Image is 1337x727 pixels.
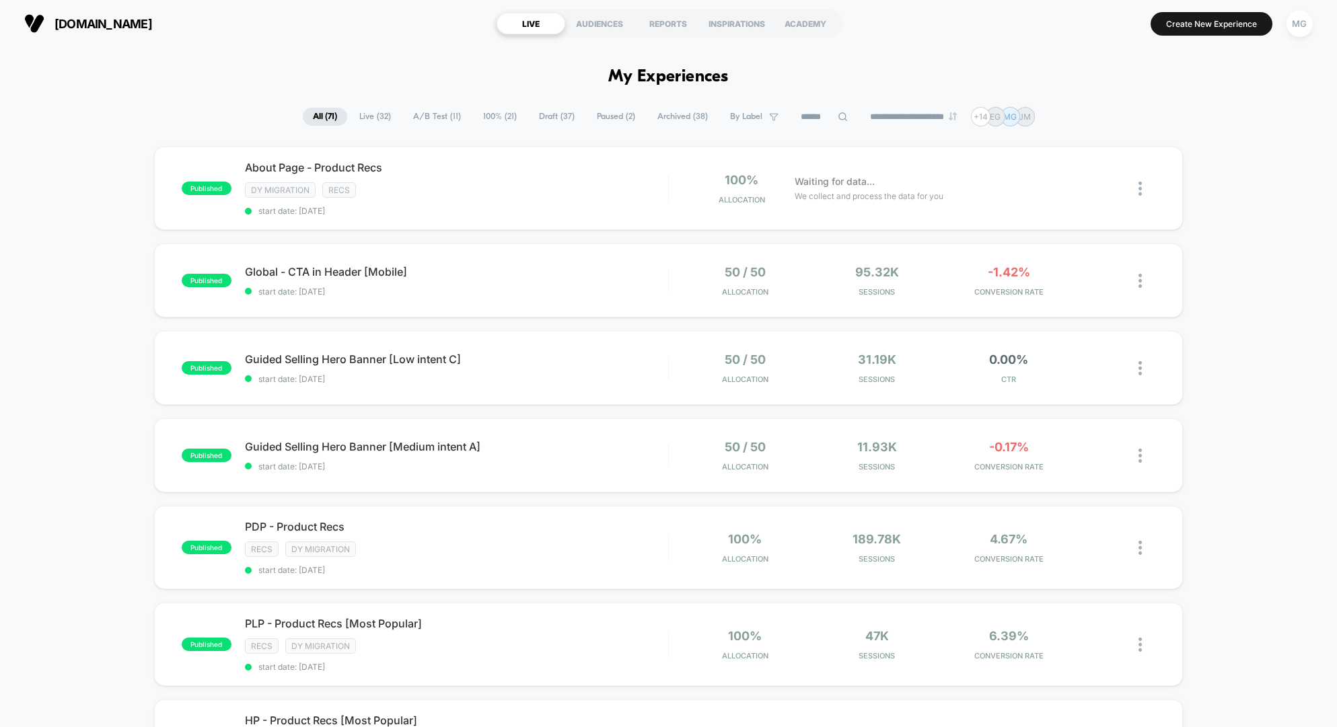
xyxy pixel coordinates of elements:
[722,651,768,660] span: Allocation
[865,629,889,643] span: 47k
[245,286,668,297] span: start date: [DATE]
[1139,638,1142,652] img: close
[634,13,702,34] div: REPORTS
[946,462,1071,471] span: CONVERSION RATE
[1139,541,1142,555] img: close
[814,375,939,384] span: Sessions
[245,161,668,174] span: About Page - Product Recs
[245,182,316,198] span: DY Migration
[725,352,766,367] span: 50 / 50
[795,190,943,202] span: We collect and process the data for you
[722,375,768,384] span: Allocation
[647,108,718,126] span: Archived ( 38 )
[725,265,766,279] span: 50 / 50
[730,112,762,122] span: By Label
[245,714,668,727] span: HP - Product Recs [Most Popular]
[725,440,766,454] span: 50 / 50
[303,108,347,126] span: All ( 71 )
[814,462,939,471] span: Sessions
[245,617,668,630] span: PLP - Product Recs [Most Popular]
[771,13,840,34] div: ACADEMY
[245,565,668,575] span: start date: [DATE]
[814,651,939,660] span: Sessions
[245,352,668,366] span: Guided Selling Hero Banner [Low intent C]
[245,662,668,672] span: start date: [DATE]
[182,449,231,462] span: published
[403,108,471,126] span: A/B Test ( 11 )
[245,520,668,533] span: PDP - Product Recs
[473,108,527,126] span: 100% ( 21 )
[853,532,901,546] span: 189.78k
[946,554,1071,564] span: CONVERSION RATE
[722,287,768,297] span: Allocation
[989,629,1029,643] span: 6.39%
[990,532,1027,546] span: 4.67%
[55,17,152,31] span: [DOMAIN_NAME]
[245,638,279,654] span: Recs
[24,13,44,34] img: Visually logo
[971,107,990,126] div: + 14
[949,112,957,120] img: end
[725,173,758,187] span: 100%
[245,461,668,471] span: start date: [DATE]
[728,629,762,643] span: 100%
[322,182,356,198] span: Recs
[858,352,896,367] span: 31.19k
[1139,182,1142,196] img: close
[245,206,668,216] span: start date: [DATE]
[1139,449,1142,463] img: close
[1287,11,1313,37] div: MG
[285,541,356,557] span: DY Migration
[946,287,1071,297] span: CONVERSION RATE
[608,67,729,87] h1: My Experiences
[285,638,356,654] span: DY Migration
[946,375,1071,384] span: CTR
[814,554,939,564] span: Sessions
[349,108,401,126] span: Live ( 32 )
[1003,112,1017,122] p: MG
[857,440,897,454] span: 11.93k
[988,265,1030,279] span: -1.42%
[722,554,768,564] span: Allocation
[529,108,585,126] span: Draft ( 37 )
[182,638,231,651] span: published
[814,287,939,297] span: Sessions
[1151,12,1272,36] button: Create New Experience
[1139,361,1142,375] img: close
[245,541,279,557] span: Recs
[182,361,231,375] span: published
[795,174,875,189] span: Waiting for data...
[722,462,768,471] span: Allocation
[855,265,899,279] span: 95.32k
[990,112,1001,122] p: EG
[182,541,231,554] span: published
[702,13,771,34] div: INSPIRATIONS
[245,374,668,384] span: start date: [DATE]
[587,108,645,126] span: Paused ( 2 )
[1139,274,1142,288] img: close
[1019,112,1031,122] p: JM
[946,651,1071,660] span: CONVERSION RATE
[182,182,231,195] span: published
[497,13,565,34] div: LIVE
[1282,10,1317,38] button: MG
[989,352,1028,367] span: 0.00%
[989,440,1029,454] span: -0.17%
[245,265,668,278] span: Global - CTA in Header [Mobile]
[719,195,765,204] span: Allocation
[728,532,762,546] span: 100%
[245,440,668,453] span: Guided Selling Hero Banner [Medium intent A]
[182,274,231,287] span: published
[565,13,634,34] div: AUDIENCES
[20,13,156,34] button: [DOMAIN_NAME]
